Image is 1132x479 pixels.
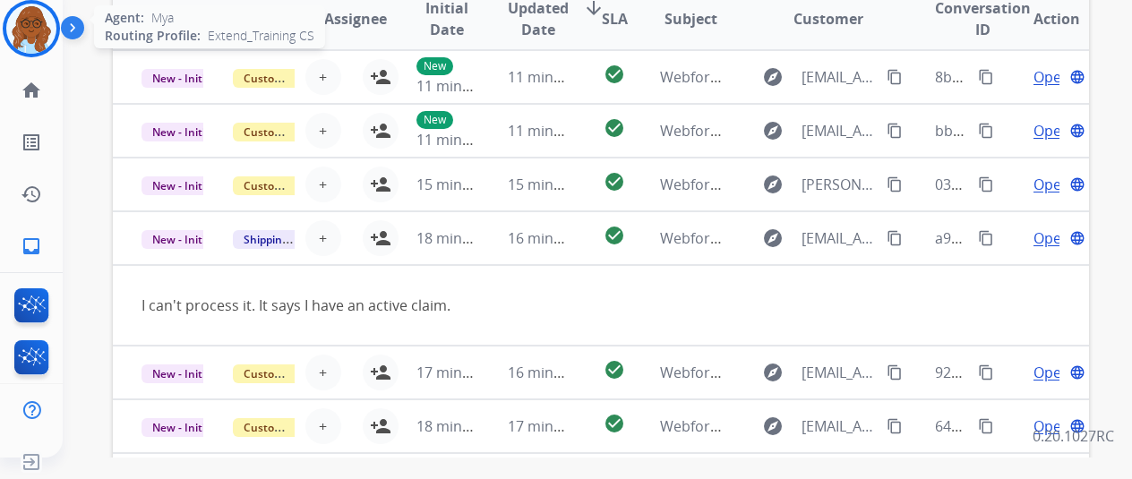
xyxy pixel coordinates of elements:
[508,228,612,248] span: 16 minutes ago
[762,66,784,88] mat-icon: explore
[370,66,391,88] mat-icon: person_add
[416,111,453,129] p: New
[416,57,453,75] p: New
[802,66,876,88] span: [EMAIL_ADDRESS][DOMAIN_NAME]
[233,176,349,195] span: Customer Support
[416,416,520,436] span: 18 minutes ago
[978,364,994,381] mat-icon: content_copy
[1033,174,1070,195] span: Open
[604,64,625,85] mat-icon: check_circle
[21,235,42,257] mat-icon: inbox
[660,363,1066,382] span: Webform from [EMAIL_ADDRESS][DOMAIN_NAME] on [DATE]
[1033,362,1070,383] span: Open
[319,174,327,195] span: +
[21,132,42,153] mat-icon: list_alt
[978,69,994,85] mat-icon: content_copy
[370,362,391,383] mat-icon: person_add
[141,123,225,141] span: New - Initial
[141,364,225,383] span: New - Initial
[370,415,391,437] mat-icon: person_add
[319,362,327,383] span: +
[370,120,391,141] mat-icon: person_add
[21,80,42,101] mat-icon: home
[887,176,903,192] mat-icon: content_copy
[802,174,876,195] span: [PERSON_NAME][EMAIL_ADDRESS][DOMAIN_NAME]
[370,227,391,249] mat-icon: person_add
[887,364,903,381] mat-icon: content_copy
[319,120,327,141] span: +
[508,416,612,436] span: 17 minutes ago
[233,123,349,141] span: Customer Support
[141,418,225,437] span: New - Initial
[141,176,225,195] span: New - Initial
[802,120,876,141] span: [EMAIL_ADDRESS][DOMAIN_NAME]
[305,408,341,444] button: +
[887,69,903,85] mat-icon: content_copy
[1069,69,1085,85] mat-icon: language
[665,8,717,30] span: Subject
[1069,230,1085,246] mat-icon: language
[305,113,341,149] button: +
[324,8,387,30] span: Assignee
[1069,123,1085,139] mat-icon: language
[416,228,520,248] span: 18 minutes ago
[1033,227,1070,249] span: Open
[762,362,784,383] mat-icon: explore
[978,176,994,192] mat-icon: content_copy
[1033,120,1070,141] span: Open
[604,359,625,381] mat-icon: check_circle
[660,121,1066,141] span: Webform from [EMAIL_ADDRESS][DOMAIN_NAME] on [DATE]
[508,175,612,194] span: 15 minutes ago
[305,59,341,95] button: +
[141,69,225,88] span: New - Initial
[141,230,225,249] span: New - Initial
[793,8,863,30] span: Customer
[978,230,994,246] mat-icon: content_copy
[604,413,625,434] mat-icon: check_circle
[305,355,341,390] button: +
[21,184,42,205] mat-icon: history
[978,123,994,139] mat-icon: content_copy
[887,123,903,139] mat-icon: content_copy
[105,9,144,27] span: Agent:
[1069,364,1085,381] mat-icon: language
[370,174,391,195] mat-icon: person_add
[660,416,1066,436] span: Webform from [EMAIL_ADDRESS][DOMAIN_NAME] on [DATE]
[508,363,612,382] span: 16 minutes ago
[208,27,314,45] span: Extend_Training CS
[762,227,784,249] mat-icon: explore
[1069,418,1085,434] mat-icon: language
[508,121,612,141] span: 11 minutes ago
[6,4,56,54] img: avatar
[416,363,520,382] span: 17 minutes ago
[1033,415,1070,437] span: Open
[319,227,327,249] span: +
[802,415,876,437] span: [EMAIL_ADDRESS][DOMAIN_NAME]
[802,227,876,249] span: [EMAIL_ADDRESS][PERSON_NAME][DOMAIN_NAME]
[233,69,349,88] span: Customer Support
[604,225,625,246] mat-icon: check_circle
[319,66,327,88] span: +
[305,167,341,202] button: +
[762,415,784,437] mat-icon: explore
[604,171,625,192] mat-icon: check_circle
[233,418,349,437] span: Customer Support
[416,130,520,150] span: 11 minutes ago
[233,364,349,383] span: Customer Support
[319,415,327,437] span: +
[141,295,878,316] div: I can't process it. It says I have an active claim.
[660,67,1066,87] span: Webform from [EMAIL_ADDRESS][DOMAIN_NAME] on [DATE]
[416,76,520,96] span: 11 minutes ago
[105,27,201,45] span: Routing Profile:
[887,418,903,434] mat-icon: content_copy
[233,230,356,249] span: Shipping Protection
[1033,425,1114,447] p: 0.20.1027RC
[978,418,994,434] mat-icon: content_copy
[416,175,520,194] span: 15 minutes ago
[305,220,341,256] button: +
[1069,176,1085,192] mat-icon: language
[762,174,784,195] mat-icon: explore
[1033,66,1070,88] span: Open
[508,67,612,87] span: 11 minutes ago
[151,9,174,27] span: Mya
